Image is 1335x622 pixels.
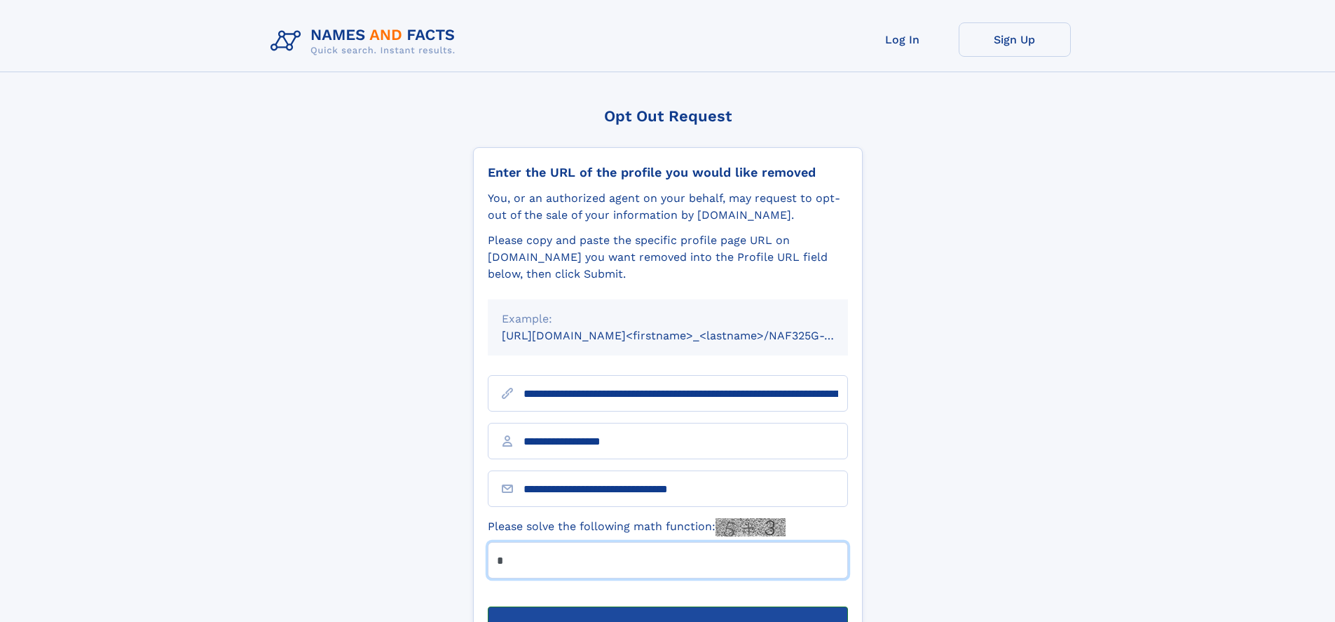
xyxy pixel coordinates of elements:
[502,329,875,342] small: [URL][DOMAIN_NAME]<firstname>_<lastname>/NAF325G-xxxxxxxx
[488,518,786,536] label: Please solve the following math function:
[847,22,959,57] a: Log In
[959,22,1071,57] a: Sign Up
[488,190,848,224] div: You, or an authorized agent on your behalf, may request to opt-out of the sale of your informatio...
[473,107,863,125] div: Opt Out Request
[488,165,848,180] div: Enter the URL of the profile you would like removed
[265,22,467,60] img: Logo Names and Facts
[502,311,834,327] div: Example:
[488,232,848,283] div: Please copy and paste the specific profile page URL on [DOMAIN_NAME] you want removed into the Pr...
